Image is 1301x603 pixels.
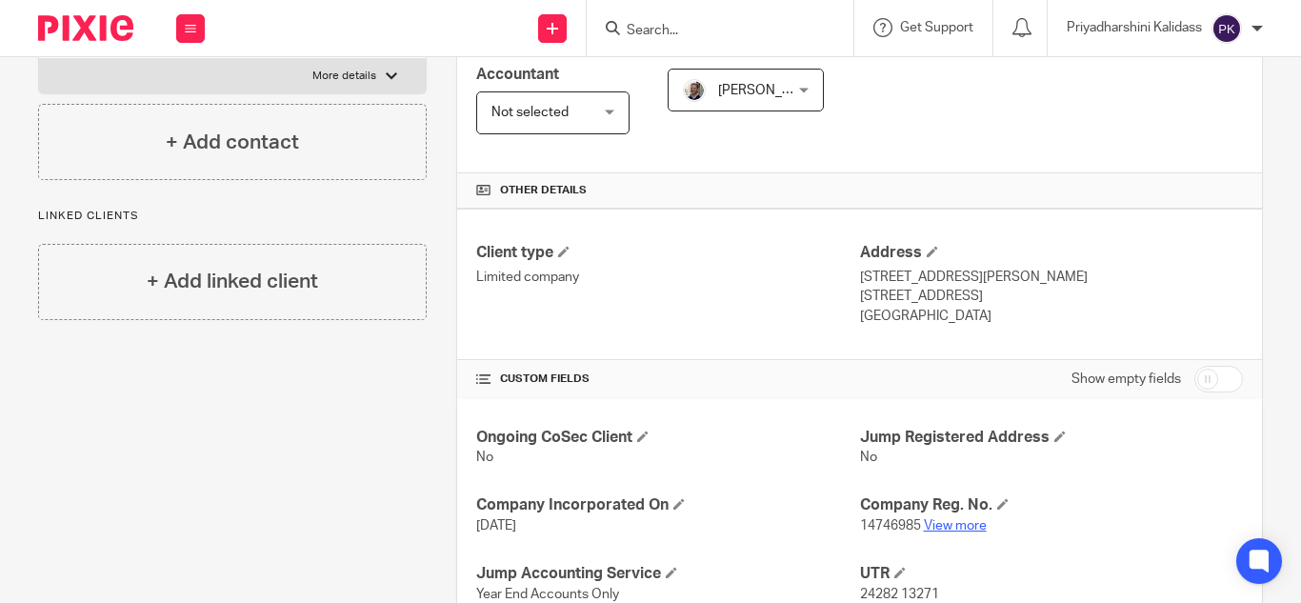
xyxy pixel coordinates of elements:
[147,267,318,296] h4: + Add linked client
[860,243,1243,263] h4: Address
[683,79,706,102] img: Matt%20Circle.png
[312,69,376,84] p: More details
[38,15,133,41] img: Pixie
[476,451,493,464] span: No
[860,307,1243,326] p: [GEOGRAPHIC_DATA]
[476,588,619,601] span: Year End Accounts Only
[860,564,1243,584] h4: UTR
[476,372,859,387] h4: CUSTOM FIELDS
[500,183,587,198] span: Other details
[1211,13,1242,44] img: svg%3E
[476,495,859,515] h4: Company Incorporated On
[860,287,1243,306] p: [STREET_ADDRESS]
[491,106,569,119] span: Not selected
[860,268,1243,287] p: [STREET_ADDRESS][PERSON_NAME]
[476,564,859,584] h4: Jump Accounting Service
[476,428,859,448] h4: Ongoing CoSec Client
[1071,370,1181,389] label: Show empty fields
[476,519,516,533] span: [DATE]
[668,45,762,60] span: Sales Person
[860,451,877,464] span: No
[860,519,921,533] span: 14746985
[476,268,859,287] p: Limited company
[625,23,796,40] input: Search
[476,243,859,263] h4: Client type
[1067,18,1202,37] p: Priyadharshini Kalidass
[860,588,939,601] span: 24282 13271
[900,21,973,34] span: Get Support
[718,84,823,97] span: [PERSON_NAME]
[166,128,299,157] h4: + Add contact
[924,519,987,533] a: View more
[860,495,1243,515] h4: Company Reg. No.
[38,209,427,224] p: Linked clients
[860,428,1243,448] h4: Jump Registered Address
